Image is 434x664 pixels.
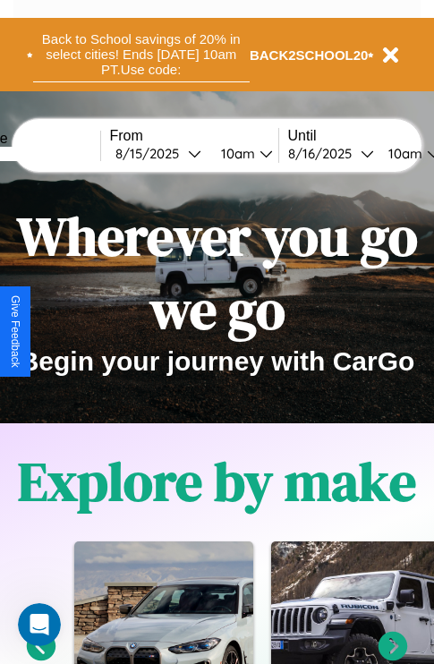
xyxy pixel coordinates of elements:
[18,603,61,646] iframe: Intercom live chat
[33,27,250,82] button: Back to School savings of 20% in select cities! Ends [DATE] 10am PT.Use code:
[379,145,427,162] div: 10am
[115,145,188,162] div: 8 / 15 / 2025
[212,145,260,162] div: 10am
[288,145,361,162] div: 8 / 16 / 2025
[207,144,278,163] button: 10am
[110,128,278,144] label: From
[110,144,207,163] button: 8/15/2025
[18,445,416,518] h1: Explore by make
[250,47,369,63] b: BACK2SCHOOL20
[9,295,21,368] div: Give Feedback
